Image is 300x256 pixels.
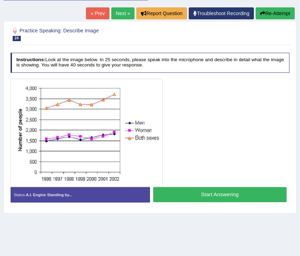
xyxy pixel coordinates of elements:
strong: A.I. Engine Standing by... [26,193,73,197]
span: 24 [13,36,21,41]
b: Instructions: [16,57,45,62]
button: Start Answering [153,187,287,202]
button: Re-Attempt [256,7,295,19]
h2: Practice Speaking: Describe Image [11,26,183,41]
h4: Look at the image below. In 25 seconds, please speak into the microphone and describe in detail w... [11,53,290,73]
a: Next » [111,7,135,19]
button: Report Question [136,7,187,19]
div: Status: [11,187,150,203]
a: Troubleshoot Recording [189,7,254,19]
a: « Prev [86,7,109,19]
